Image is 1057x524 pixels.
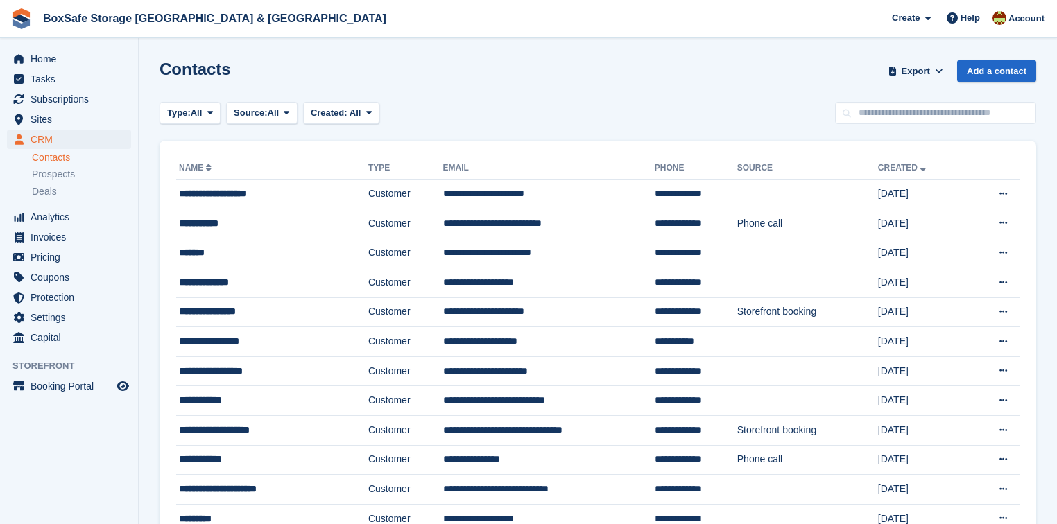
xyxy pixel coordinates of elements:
[7,110,131,129] a: menu
[1008,12,1045,26] span: Account
[32,184,131,199] a: Deals
[368,445,443,475] td: Customer
[7,227,131,247] a: menu
[7,89,131,109] a: menu
[7,69,131,89] a: menu
[31,89,114,109] span: Subscriptions
[12,359,138,373] span: Storefront
[160,102,221,125] button: Type: All
[737,209,878,238] td: Phone call
[31,130,114,149] span: CRM
[160,60,231,78] h1: Contacts
[878,268,968,297] td: [DATE]
[368,297,443,327] td: Customer
[32,151,131,164] a: Contacts
[32,168,75,181] span: Prospects
[31,227,114,247] span: Invoices
[226,102,298,125] button: Source: All
[31,110,114,129] span: Sites
[7,130,131,149] a: menu
[992,11,1006,25] img: Kim
[737,445,878,475] td: Phone call
[31,308,114,327] span: Settings
[7,247,131,267] a: menu
[7,328,131,347] a: menu
[902,64,930,78] span: Export
[368,157,443,180] th: Type
[7,49,131,69] a: menu
[878,327,968,357] td: [DATE]
[31,328,114,347] span: Capital
[737,297,878,327] td: Storefront booking
[892,11,920,25] span: Create
[878,209,968,238] td: [DATE]
[7,308,131,327] a: menu
[234,106,267,120] span: Source:
[7,268,131,287] a: menu
[655,157,737,180] th: Phone
[350,107,361,118] span: All
[31,69,114,89] span: Tasks
[878,415,968,445] td: [DATE]
[7,376,131,396] a: menu
[885,60,946,82] button: Export
[268,106,280,120] span: All
[32,167,131,182] a: Prospects
[368,386,443,416] td: Customer
[31,288,114,307] span: Protection
[37,7,392,30] a: BoxSafe Storage [GEOGRAPHIC_DATA] & [GEOGRAPHIC_DATA]
[31,207,114,227] span: Analytics
[31,376,114,396] span: Booking Portal
[878,238,968,268] td: [DATE]
[368,475,443,505] td: Customer
[878,297,968,327] td: [DATE]
[31,49,114,69] span: Home
[878,163,929,173] a: Created
[957,60,1036,82] a: Add a contact
[114,378,131,394] a: Preview store
[191,106,203,120] span: All
[311,107,347,118] span: Created:
[7,207,131,227] a: menu
[878,356,968,386] td: [DATE]
[31,247,114,267] span: Pricing
[11,8,32,29] img: stora-icon-8386f47178a22dfd0bd8f6a31ec36ba5ce8667c1dd55bd0f319d3a0aa187defe.svg
[31,268,114,287] span: Coupons
[179,163,214,173] a: Name
[303,102,379,125] button: Created: All
[443,157,655,180] th: Email
[167,106,191,120] span: Type:
[368,356,443,386] td: Customer
[368,327,443,357] td: Customer
[368,268,443,297] td: Customer
[878,386,968,416] td: [DATE]
[878,475,968,505] td: [DATE]
[368,180,443,209] td: Customer
[878,445,968,475] td: [DATE]
[368,238,443,268] td: Customer
[368,209,443,238] td: Customer
[7,288,131,307] a: menu
[878,180,968,209] td: [DATE]
[737,157,878,180] th: Source
[368,415,443,445] td: Customer
[32,185,57,198] span: Deals
[961,11,980,25] span: Help
[737,415,878,445] td: Storefront booking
